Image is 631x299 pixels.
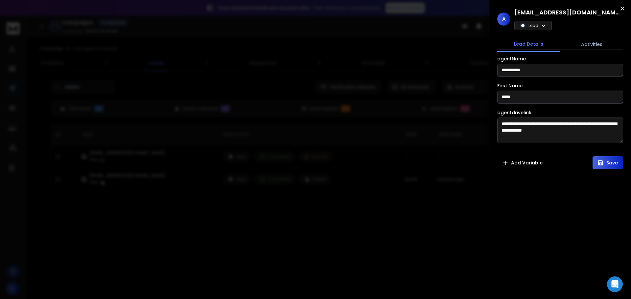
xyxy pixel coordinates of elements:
label: agentName [497,56,526,61]
span: A [497,12,510,26]
label: agentdrivelink [497,110,531,115]
label: First Name [497,83,523,88]
div: Open Intercom Messenger [607,276,623,292]
p: Lead [528,23,538,28]
button: Save [593,156,623,169]
button: Add Variable [497,156,548,169]
button: Activities [560,37,623,52]
button: Lead Details [497,37,560,52]
h1: [EMAIL_ADDRESS][DOMAIN_NAME] [514,8,619,17]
